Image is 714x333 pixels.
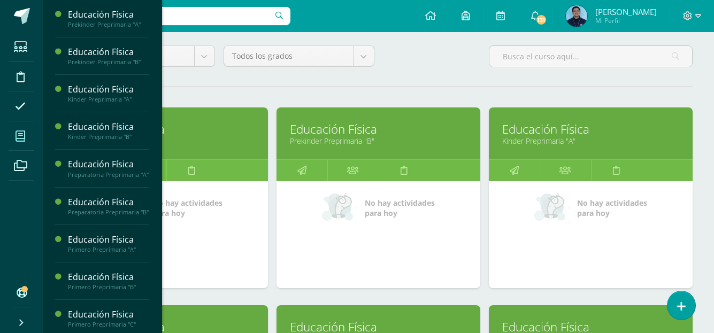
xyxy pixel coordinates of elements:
[577,198,647,218] span: No hay actividades para hoy
[68,246,149,253] div: Primero Preprimaria "A"
[535,14,547,26] span: 131
[68,58,149,66] div: Prekinder Preprimaria "B"
[68,283,149,291] div: Primero Preprimaria "B"
[68,308,149,328] a: Educación FísicaPrimero Preprimaria "C"
[68,133,149,141] div: Kinder Preprimaria "B"
[566,5,587,27] img: e03a95cdf3f7e818780b3d7e8837d5b9.png
[68,196,149,208] div: Educación Física
[68,171,149,179] div: Preparatoria Preprimaria "A"
[68,121,149,141] a: Educación FísicaKinder Preprimaria "B"
[68,271,149,291] a: Educación FísicaPrimero Preprimaria "B"
[365,198,435,218] span: No hay actividades para hoy
[68,308,149,321] div: Educación Física
[78,121,255,137] a: Educación Física
[534,192,570,224] img: no_activities_small.png
[68,46,149,58] div: Educación Física
[152,198,222,218] span: No hay actividades para hoy
[595,16,657,25] span: Mi Perfil
[595,6,657,17] span: [PERSON_NAME]
[68,83,149,96] div: Educación Física
[489,46,692,67] input: Busca el curso aquí...
[78,136,255,146] a: Prekinder Preprimaria "A"
[68,9,149,28] a: Educación FísicaPrekinder Preprimaria "A"
[68,158,149,171] div: Educación Física
[502,121,679,137] a: Educación Física
[68,121,149,133] div: Educación Física
[68,321,149,328] div: Primero Preprimaria "C"
[290,136,467,146] a: Prekinder Preprimaria "B"
[68,271,149,283] div: Educación Física
[290,121,467,137] a: Educación Física
[232,46,346,66] span: Todos los grados
[68,96,149,103] div: Kinder Preprimaria "A"
[68,83,149,103] a: Educación FísicaKinder Preprimaria "A"
[68,158,149,178] a: Educación FísicaPreparatoria Preprimaria "A"
[68,21,149,28] div: Prekinder Preprimaria "A"
[322,192,357,224] img: no_activities_small.png
[502,136,679,146] a: Kinder Preprimaria "A"
[224,46,374,66] a: Todos los grados
[68,9,149,21] div: Educación Física
[68,196,149,216] a: Educación FísicaPreparatoria Preprimaria "B"
[68,46,149,66] a: Educación FísicaPrekinder Preprimaria "B"
[68,208,149,216] div: Preparatoria Preprimaria "B"
[68,234,149,246] div: Educación Física
[68,234,149,253] a: Educación FísicaPrimero Preprimaria "A"
[50,7,290,25] input: Busca un usuario...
